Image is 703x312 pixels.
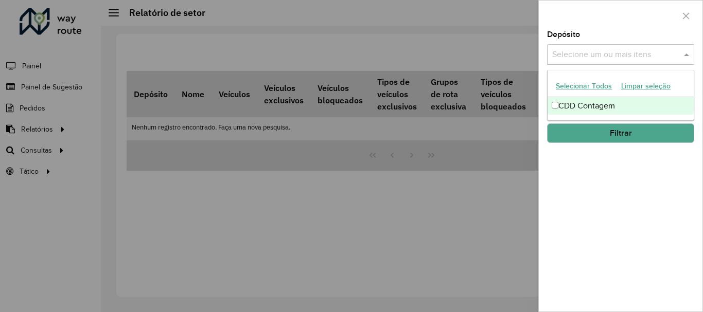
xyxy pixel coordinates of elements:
[617,78,675,94] button: Limpar seleção
[547,123,694,143] button: Filtrar
[547,70,694,121] ng-dropdown-panel: Options list
[548,97,694,115] div: CDD Contagem
[547,28,580,41] label: Depósito
[551,78,617,94] button: Selecionar Todos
